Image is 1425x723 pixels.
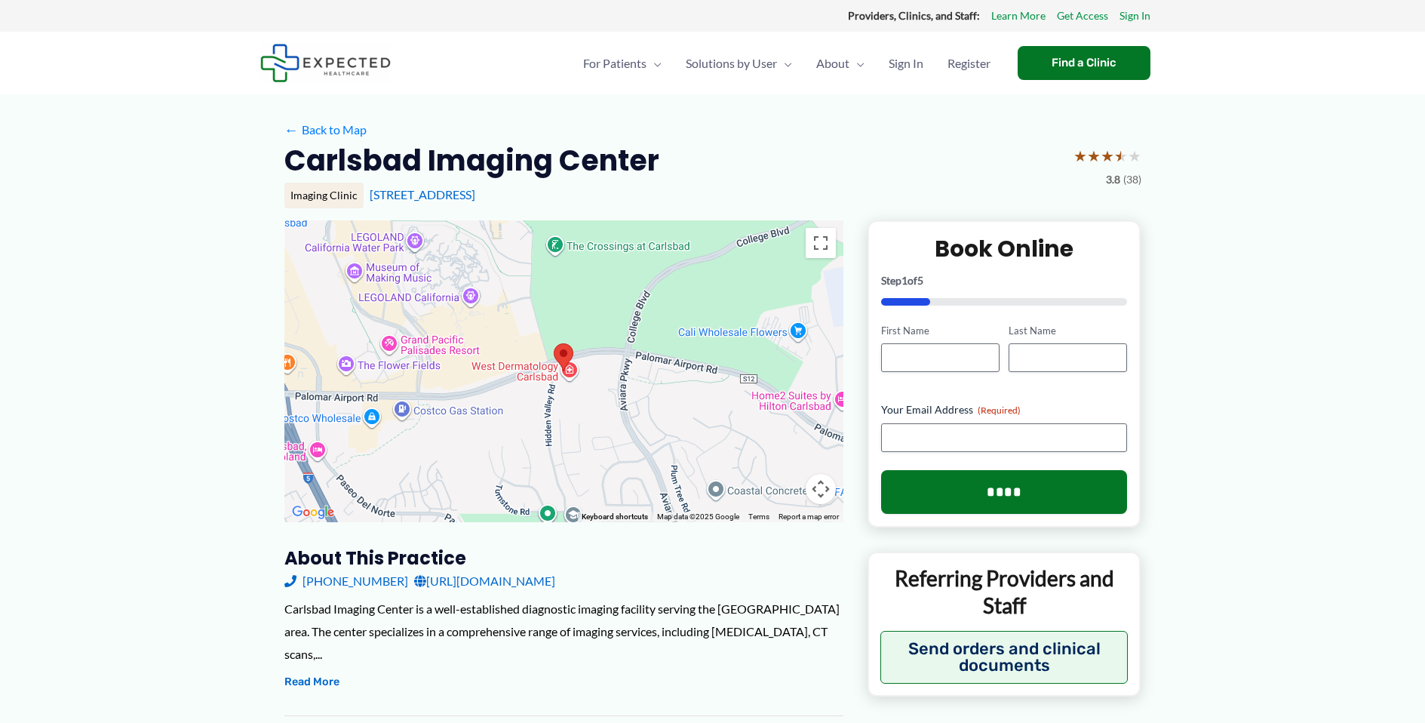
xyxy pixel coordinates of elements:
nav: Primary Site Navigation [571,37,1003,90]
span: About [816,37,849,90]
button: Map camera controls [806,474,836,504]
button: Read More [284,673,339,691]
a: Find a Clinic [1018,46,1150,80]
a: Terms (opens in new tab) [748,512,769,521]
h2: Book Online [881,234,1128,263]
a: ←Back to Map [284,118,367,141]
h3: About this practice [284,546,843,570]
a: [STREET_ADDRESS] [370,187,475,202]
a: Solutions by UserMenu Toggle [674,37,804,90]
label: Your Email Address [881,402,1128,417]
label: Last Name [1009,324,1127,338]
label: First Name [881,324,1000,338]
span: Menu Toggle [646,37,662,90]
div: Imaging Clinic [284,183,364,208]
span: 5 [917,274,923,287]
span: ★ [1073,142,1087,170]
span: (38) [1123,170,1141,189]
a: [URL][DOMAIN_NAME] [414,570,555,592]
span: Sign In [889,37,923,90]
span: 1 [901,274,908,287]
span: ★ [1101,142,1114,170]
a: Sign In [877,37,935,90]
div: Carlsbad Imaging Center is a well-established diagnostic imaging facility serving the [GEOGRAPHIC... [284,598,843,665]
span: Register [947,37,990,90]
span: Menu Toggle [777,37,792,90]
p: Referring Providers and Staff [880,565,1129,620]
span: ★ [1128,142,1141,170]
span: ← [284,122,299,137]
span: For Patients [583,37,646,90]
span: 3.8 [1106,170,1120,189]
a: Open this area in Google Maps (opens a new window) [288,503,338,522]
button: Toggle fullscreen view [806,228,836,258]
a: Report a map error [779,512,839,521]
p: Step of [881,275,1128,286]
a: Register [935,37,1003,90]
strong: Providers, Clinics, and Staff: [848,9,980,22]
h2: Carlsbad Imaging Center [284,142,659,179]
a: For PatientsMenu Toggle [571,37,674,90]
img: Expected Healthcare Logo - side, dark font, small [260,44,391,82]
span: Map data ©2025 Google [657,512,739,521]
a: AboutMenu Toggle [804,37,877,90]
span: ★ [1087,142,1101,170]
a: Get Access [1057,6,1108,26]
a: Sign In [1119,6,1150,26]
a: [PHONE_NUMBER] [284,570,408,592]
button: Keyboard shortcuts [582,512,648,522]
button: Send orders and clinical documents [880,631,1129,684]
span: Menu Toggle [849,37,865,90]
span: (Required) [978,405,1021,416]
span: ★ [1114,142,1128,170]
a: Learn More [991,6,1046,26]
img: Google [288,503,338,522]
span: Solutions by User [686,37,777,90]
